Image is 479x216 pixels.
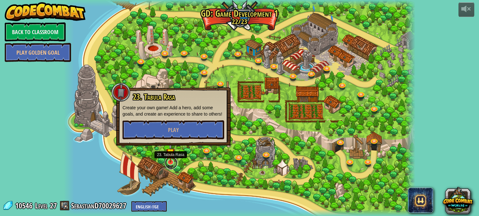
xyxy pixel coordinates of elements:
p: Create your own game! Add a hero, add some goals, and create an experience to share to others! [123,105,224,117]
a: SebastianD70029627 [71,201,128,211]
img: level-banner-started.png [166,143,175,163]
span: 27 [50,201,57,211]
span: Level [35,201,48,211]
span: 10546 [15,201,34,211]
img: CodeCombat - Learn how to code by playing a game [5,2,86,21]
span: 23. Tabula Rasa [133,92,175,102]
a: Play Golden Goal [5,43,71,62]
span: Play [168,126,179,134]
a: Back to Classroom [5,22,66,41]
button: Adjust volume [458,2,474,17]
button: Play [123,120,224,139]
